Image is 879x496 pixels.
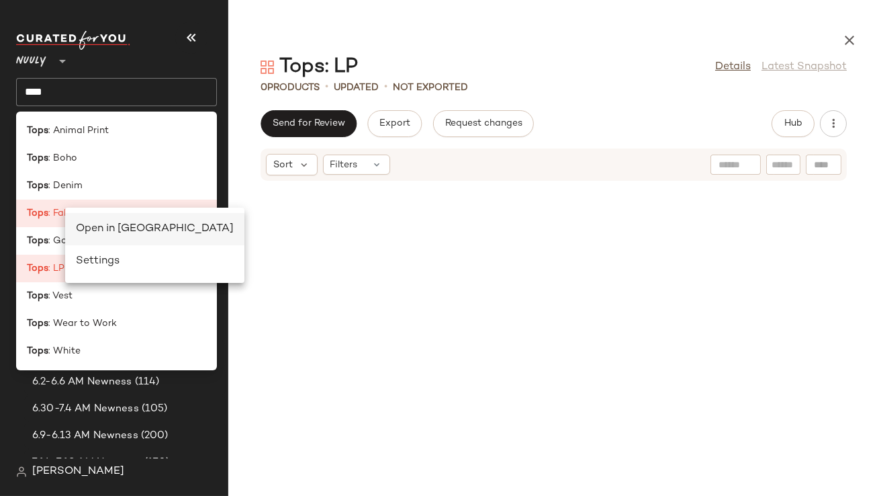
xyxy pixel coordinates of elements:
[16,46,46,70] span: Nuuly
[325,79,328,95] span: •
[27,289,48,303] b: Tops
[27,124,48,138] b: Tops
[48,289,73,303] span: : Vest
[784,118,802,129] span: Hub
[261,60,274,74] img: svg%3e
[16,31,130,50] img: cfy_white_logo.C9jOOHJF.svg
[132,374,160,390] span: (114)
[272,118,345,129] span: Send for Review
[330,158,358,172] span: Filters
[32,428,138,444] span: 6.9-6.13 AM Newness
[16,466,27,477] img: svg%3e
[138,428,169,444] span: (200)
[76,253,234,270] div: Settings
[32,374,132,390] span: 6.2-6.6 AM Newness
[48,317,117,331] span: : Wear to Work
[48,234,101,248] span: : Going Out
[393,81,468,95] p: Not Exported
[48,261,64,276] span: : LP
[32,464,124,480] span: [PERSON_NAME]
[261,83,267,93] span: 0
[27,206,48,220] b: Tops
[48,124,109,138] span: : Animal Print
[32,455,142,470] span: 7.14-7.18 AM Newness
[715,59,751,75] a: Details
[48,151,77,165] span: : Boho
[142,455,170,470] span: (170)
[367,110,422,137] button: Export
[27,317,48,331] b: Tops
[261,54,358,81] div: Tops: LP
[445,118,522,129] span: Request changes
[772,110,815,137] button: Hub
[379,118,410,129] span: Export
[48,206,91,220] span: : Fall Tops
[27,151,48,165] b: Tops
[261,110,357,137] button: Send for Review
[48,179,83,193] span: : Denim
[139,401,168,417] span: (105)
[48,344,81,358] span: : White
[273,158,293,172] span: Sort
[32,401,139,417] span: 6.30-7.4 AM Newness
[384,79,387,95] span: •
[76,221,234,237] div: Open in [GEOGRAPHIC_DATA]
[334,81,379,95] p: updated
[27,344,48,358] b: Tops
[433,110,534,137] button: Request changes
[261,81,320,95] div: Products
[27,261,48,276] b: Tops
[27,234,48,248] b: Tops
[27,179,48,193] b: Tops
